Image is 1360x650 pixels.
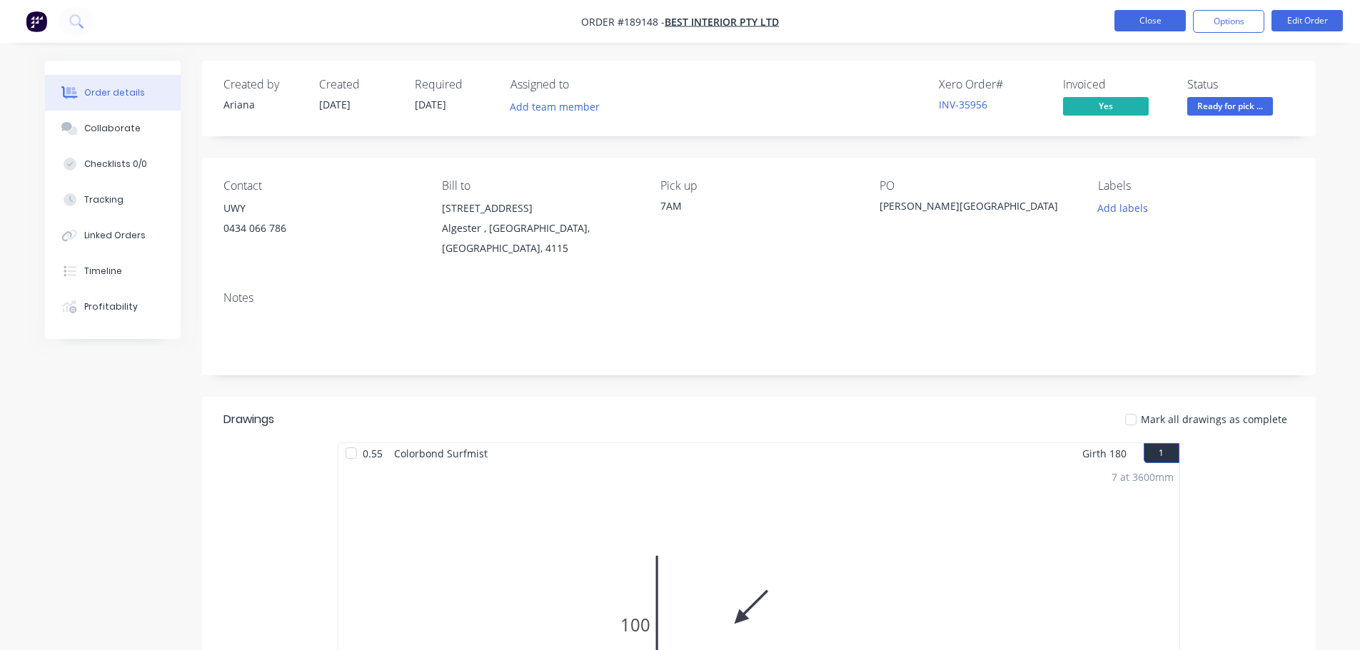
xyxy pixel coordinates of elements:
[357,443,388,464] span: 0.55
[223,78,302,91] div: Created by
[84,193,124,206] div: Tracking
[1112,469,1174,484] div: 7 at 3600mm
[223,291,1294,305] div: Notes
[223,97,302,112] div: Ariana
[1090,198,1156,218] button: Add labels
[660,198,856,213] div: 7AM
[223,411,274,428] div: Drawings
[1187,97,1273,115] span: Ready for pick ...
[223,198,419,218] div: UWY
[388,443,493,464] span: Colorbond Surfmist
[1141,412,1287,427] span: Mark all drawings as complete
[1114,10,1186,31] button: Close
[581,15,665,29] span: Order #189148 -
[45,75,181,111] button: Order details
[45,182,181,218] button: Tracking
[442,179,638,193] div: Bill to
[1063,97,1149,115] span: Yes
[939,78,1046,91] div: Xero Order #
[1271,10,1343,31] button: Edit Order
[510,97,608,116] button: Add team member
[84,86,145,99] div: Order details
[442,198,638,218] div: [STREET_ADDRESS]
[1187,78,1294,91] div: Status
[1187,97,1273,118] button: Ready for pick ...
[415,78,493,91] div: Required
[223,198,419,244] div: UWY0434 066 786
[1144,443,1179,463] button: 1
[84,158,147,171] div: Checklists 0/0
[665,15,779,29] a: Best Interior Pty Ltd
[45,146,181,182] button: Checklists 0/0
[84,300,138,313] div: Profitability
[1098,179,1294,193] div: Labels
[319,98,351,111] span: [DATE]
[502,97,607,116] button: Add team member
[415,98,446,111] span: [DATE]
[939,98,987,111] a: INV-35956
[223,179,419,193] div: Contact
[319,78,398,91] div: Created
[223,218,419,238] div: 0434 066 786
[45,111,181,146] button: Collaborate
[442,218,638,258] div: Algester , [GEOGRAPHIC_DATA], [GEOGRAPHIC_DATA], 4115
[45,253,181,289] button: Timeline
[26,11,47,32] img: Factory
[1063,78,1170,91] div: Invoiced
[1082,443,1127,464] span: Girth 180
[880,198,1058,218] div: [PERSON_NAME][GEOGRAPHIC_DATA]
[84,122,141,135] div: Collaborate
[510,78,653,91] div: Assigned to
[45,218,181,253] button: Linked Orders
[442,198,638,258] div: [STREET_ADDRESS]Algester , [GEOGRAPHIC_DATA], [GEOGRAPHIC_DATA], 4115
[84,265,122,278] div: Timeline
[660,179,856,193] div: Pick up
[1193,10,1264,33] button: Options
[84,229,146,242] div: Linked Orders
[880,179,1075,193] div: PO
[45,289,181,325] button: Profitability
